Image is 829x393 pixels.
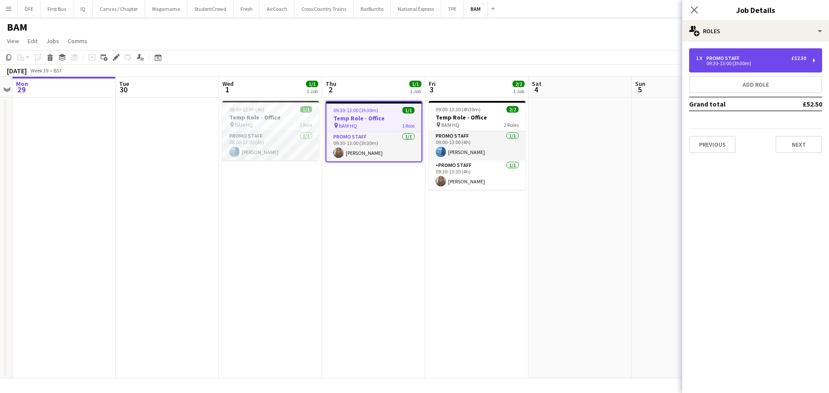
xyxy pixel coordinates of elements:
[689,76,822,93] button: Add role
[145,0,187,17] button: Wagamama
[464,0,488,17] button: BAM
[696,55,706,61] div: 1 x
[504,122,519,128] span: 2 Roles
[64,35,91,47] a: Comms
[634,85,645,94] span: 5
[229,106,264,113] span: 08:00-12:00 (4h)
[333,107,378,113] span: 09:30-13:00 (3h30m)
[54,67,62,74] div: BST
[119,80,129,88] span: Tue
[532,80,541,88] span: Sat
[28,37,38,45] span: Edit
[222,131,319,160] app-card-role: Promo Staff1/108:00-12:00 (4h)[PERSON_NAME]
[696,61,806,66] div: 09:30-13:00 (3h30m)
[7,37,19,45] span: View
[326,132,421,161] app-card-role: Promo Staff1/109:30-13:00 (3h30m)[PERSON_NAME]
[24,35,41,47] a: Edit
[234,0,260,17] button: Fresh
[635,80,645,88] span: Sun
[16,80,28,88] span: Mon
[326,80,336,88] span: Thu
[410,88,421,94] div: 1 Job
[294,0,354,17] button: Cross Country Trains
[513,88,524,94] div: 1 Job
[689,97,775,111] td: Grand total
[436,106,481,113] span: 09:00-13:30 (4h30m)
[46,37,59,45] span: Jobs
[93,0,145,17] button: Canvas / Chapter
[429,113,525,121] h3: Temp Role - Office
[326,101,422,162] app-job-card: 09:30-13:00 (3h30m)1/1Temp Role - Office BAM HQ1 RolePromo Staff1/109:30-13:00 (3h30m)[PERSON_NAME]
[41,0,73,17] button: First Bus
[429,131,525,160] app-card-role: Promo Staff1/109:00-13:00 (4h)[PERSON_NAME]
[775,136,822,153] button: Next
[402,123,414,129] span: 1 Role
[221,85,234,94] span: 1
[391,0,441,17] button: National Express
[324,85,336,94] span: 2
[235,122,253,128] span: BAM HQ
[326,114,421,122] h3: Temp Role - Office
[3,35,22,47] a: View
[441,0,464,17] button: TPE
[682,4,829,16] h3: Job Details
[531,85,541,94] span: 4
[15,85,28,94] span: 29
[409,81,421,87] span: 1/1
[354,0,391,17] button: BarBurrito
[187,0,234,17] button: StudentCrowd
[7,66,27,75] div: [DATE]
[18,0,41,17] button: DFE
[427,85,436,94] span: 3
[118,85,129,94] span: 30
[429,101,525,190] app-job-card: 09:00-13:30 (4h30m)2/2Temp Role - Office BAM HQ2 RolesPromo Staff1/109:00-13:00 (4h)[PERSON_NAME]...
[402,107,414,113] span: 1/1
[441,122,459,128] span: BAM HQ
[7,21,27,34] h1: BAM
[260,0,294,17] button: AirCoach
[429,160,525,190] app-card-role: Promo Staff1/109:30-13:30 (4h)[PERSON_NAME]
[775,97,822,111] td: £52.50
[706,55,743,61] div: Promo Staff
[429,80,436,88] span: Fri
[73,0,93,17] button: IQ
[307,88,318,94] div: 1 Job
[222,113,319,121] h3: Temp Role - Office
[791,55,806,61] div: £52.50
[513,81,525,87] span: 2/2
[682,21,829,41] div: Roles
[339,123,357,129] span: BAM HQ
[306,81,318,87] span: 1/1
[689,136,736,153] button: Previous
[28,67,50,74] span: Week 39
[222,101,319,160] app-job-card: 08:00-12:00 (4h)1/1Temp Role - Office BAM HQ1 RolePromo Staff1/108:00-12:00 (4h)[PERSON_NAME]
[68,37,87,45] span: Comms
[506,106,519,113] span: 2/2
[300,122,312,128] span: 1 Role
[43,35,63,47] a: Jobs
[222,80,234,88] span: Wed
[300,106,312,113] span: 1/1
